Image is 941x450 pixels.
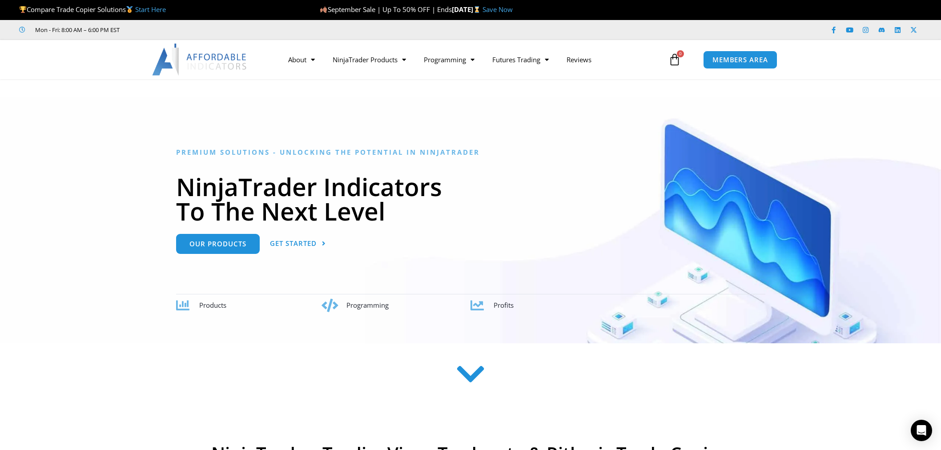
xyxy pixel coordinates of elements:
a: MEMBERS AREA [703,51,777,69]
iframe: Customer reviews powered by Trustpilot [132,25,265,34]
a: Programming [415,49,483,70]
h1: NinjaTrader Indicators To The Next Level [176,174,765,223]
a: Futures Trading [483,49,558,70]
span: Mon - Fri: 8:00 AM – 6:00 PM EST [33,24,120,35]
span: Compare Trade Copier Solutions [19,5,166,14]
div: Open Intercom Messenger [911,420,932,441]
a: Save Now [483,5,513,14]
span: Products [199,301,226,309]
span: Programming [346,301,389,309]
a: Get Started [270,234,326,254]
nav: Menu [279,49,666,70]
span: MEMBERS AREA [712,56,768,63]
a: Reviews [558,49,600,70]
a: NinjaTrader Products [324,49,415,70]
a: About [279,49,324,70]
span: Get Started [270,240,317,247]
img: 🥇 [126,6,133,13]
span: Profits [494,301,514,309]
span: Our Products [189,241,246,247]
a: Our Products [176,234,260,254]
strong: [DATE] [452,5,483,14]
h6: Premium Solutions - Unlocking the Potential in NinjaTrader [176,148,765,157]
span: September Sale | Up To 50% OFF | Ends [320,5,451,14]
span: 0 [677,50,684,57]
img: LogoAI | Affordable Indicators – NinjaTrader [152,44,248,76]
img: 🏆 [20,6,26,13]
a: 0 [655,47,694,72]
img: 🍂 [320,6,327,13]
img: ⌛ [474,6,480,13]
a: Start Here [135,5,166,14]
